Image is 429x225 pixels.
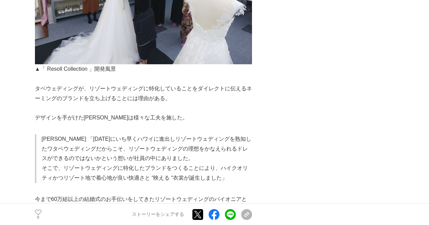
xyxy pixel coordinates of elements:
[35,216,42,219] p: 0
[132,211,184,218] p: ストーリーをシェアする
[35,84,252,104] p: タベウェディングが、リゾートウェディングに特化していることをダイレクトに伝えるネーミングのブランドを立ち上げることには理由がある。
[35,64,252,74] p: ▲「 Resoll Collection 」開発風景
[42,163,252,183] p: そこで、リゾートウェディングに特化したブランドをつくることにより、ハイクオリティかつリゾート地で着心地が良い快適さと “映える “衣裳が誕生しました」
[35,113,252,123] p: デザインを手がけた[PERSON_NAME]は様々な工夫を施した。
[42,134,252,163] p: [PERSON_NAME] 「[DATE]にいち早くハワイに進出しリゾートウェディングを熟知したワタベウェディングだからこそ、リゾートウェディングの理想をかなえられるドレスができるのではないかと...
